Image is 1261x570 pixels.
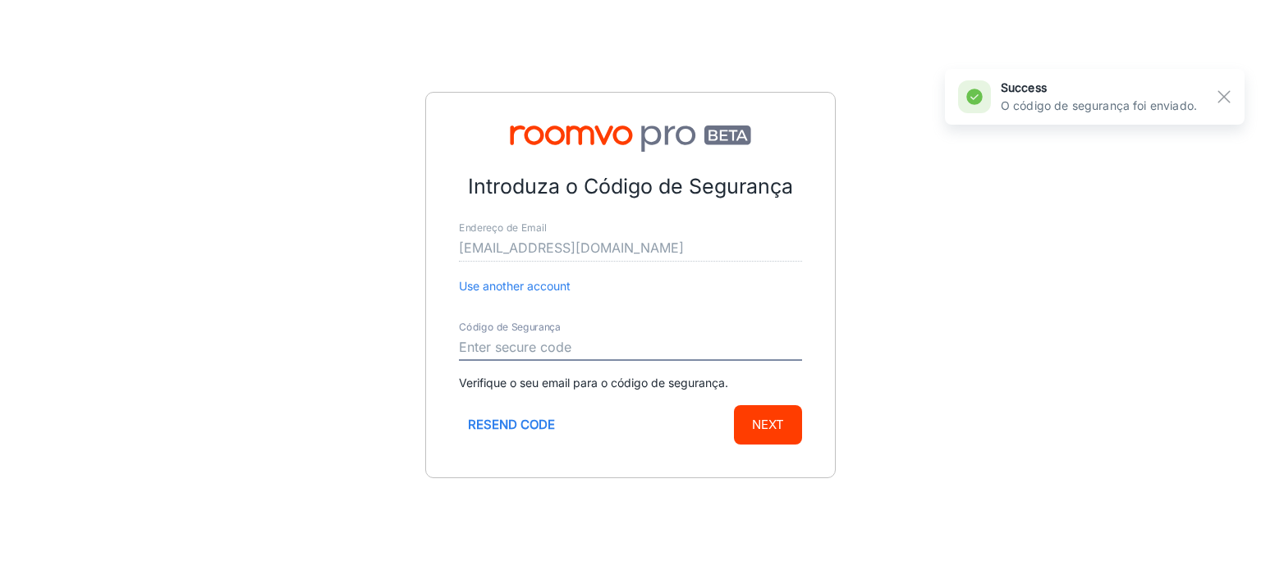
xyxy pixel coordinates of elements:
[459,235,802,262] input: myname@example.com
[459,125,802,152] img: Roomvo PRO Beta
[459,405,564,445] button: Resend code
[459,277,571,295] button: Use another account
[459,335,802,361] input: Enter secure code
[1001,79,1197,97] h6: success
[459,221,547,235] label: Endereço de Email
[734,405,802,445] button: Next
[459,321,561,335] label: Código de Segurança
[459,171,802,203] p: Introduza o Código de Segurança
[459,374,802,392] p: Verifique o seu email para o código de segurança.
[1001,97,1197,115] p: O código de segurança foi enviado.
